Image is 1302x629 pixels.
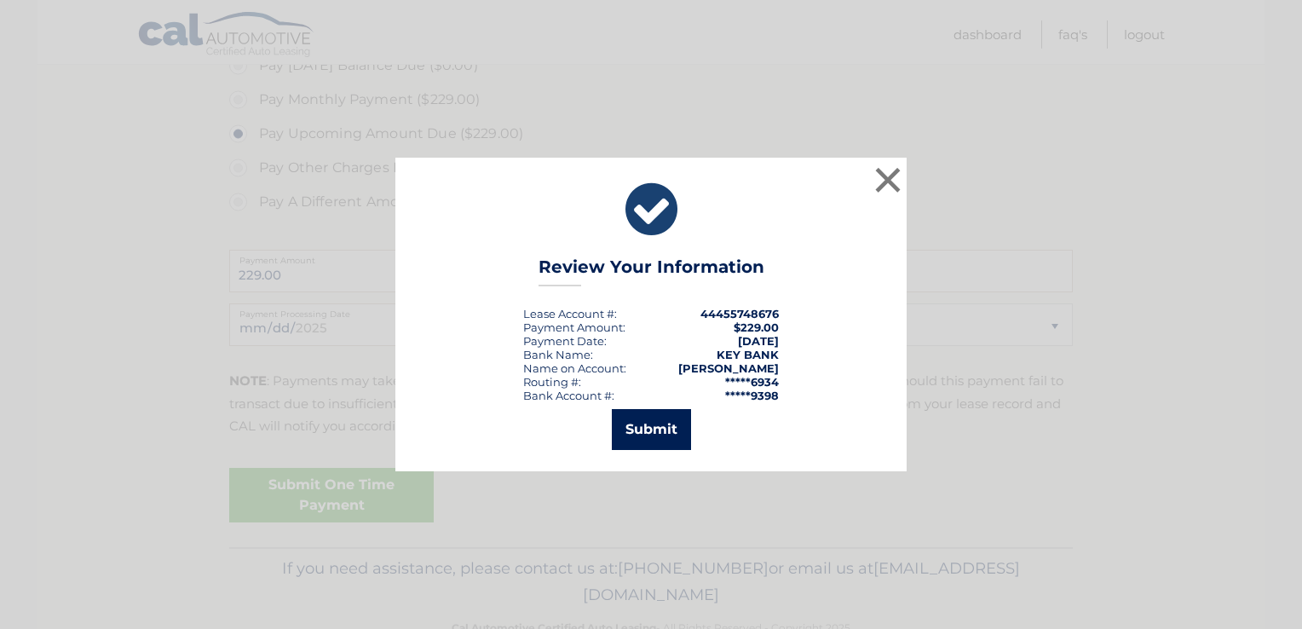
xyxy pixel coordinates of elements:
strong: 44455748676 [700,307,779,320]
button: Submit [612,409,691,450]
span: Payment Date [523,334,604,348]
div: Routing #: [523,375,581,389]
span: $229.00 [734,320,779,334]
div: Bank Account #: [523,389,614,402]
strong: [PERSON_NAME] [678,361,779,375]
div: Name on Account: [523,361,626,375]
div: : [523,334,607,348]
button: × [871,163,905,197]
strong: KEY BANK [717,348,779,361]
span: [DATE] [738,334,779,348]
div: Payment Amount: [523,320,625,334]
div: Bank Name: [523,348,593,361]
div: Lease Account #: [523,307,617,320]
h3: Review Your Information [539,257,764,286]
